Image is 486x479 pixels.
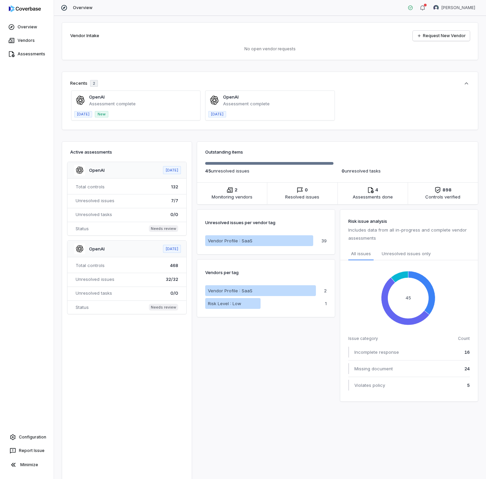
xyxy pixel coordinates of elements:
a: OpenAI [89,167,105,173]
a: Overview [1,21,52,33]
p: 39 [321,239,327,243]
h3: Outstanding items [205,149,470,155]
h3: Active assessments [70,149,184,155]
p: 2 [324,289,327,293]
button: Recents2 [70,80,470,87]
p: No open vendor requests [70,46,470,52]
span: Violates policy [354,382,385,389]
p: unresolved issue s [205,167,333,174]
p: Vendors per tag [205,268,239,277]
a: Configuration [3,431,51,443]
span: All issues [351,250,371,257]
text: 45 [406,295,411,300]
span: Unresolved issues only [382,250,431,258]
h3: Risk issue analysis [348,218,470,224]
span: 0 [342,168,345,174]
a: Request New Vendor [413,31,470,41]
a: OpenAI [223,94,239,100]
a: OpenAI [89,246,105,251]
span: Count [458,336,470,341]
button: Christopher Morgan avatar[PERSON_NAME] [429,3,479,13]
div: Recents [70,80,98,87]
p: 1 [325,301,327,306]
img: Christopher Morgan avatar [433,5,439,10]
p: unresolved task s [342,167,470,174]
span: Assessments done [353,193,393,200]
span: 898 [442,187,452,193]
span: Issue category [348,336,378,341]
span: Missing document [354,365,393,372]
span: 2 [235,187,238,193]
span: Controls verified [425,193,460,200]
span: Incomplete response [354,349,399,355]
p: Vendor Profile : SaaS [208,237,252,244]
p: Vendor Profile : SaaS [208,287,252,294]
p: Risk Level : Low [208,300,241,307]
h2: Vendor Intake [70,32,99,39]
span: 2 [93,81,95,86]
a: Assessments [1,48,52,60]
span: Monitoring vendors [212,193,252,200]
span: 4 [375,187,378,193]
p: Includes data from all in-progress and complete vendor assessments [348,226,470,242]
button: Minimize [3,458,51,472]
span: 0 [305,187,308,193]
span: Resolved issues [285,193,319,200]
span: 5 [467,382,470,389]
span: 45 [205,168,211,174]
a: Vendors [1,34,52,47]
p: Unresolved issues per vendor tag [205,218,275,227]
span: Overview [73,5,92,10]
img: logo-D7KZi-bG.svg [9,5,41,12]
a: OpenAI [89,94,105,100]
span: 16 [464,349,470,355]
button: Report Issue [3,445,51,457]
span: 24 [464,365,470,372]
span: [PERSON_NAME] [441,5,475,10]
